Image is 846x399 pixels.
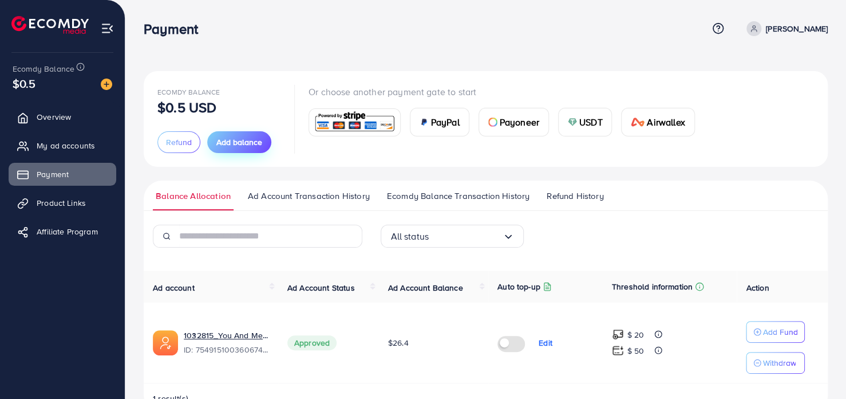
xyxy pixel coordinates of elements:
span: Ecomdy Balance Transaction History [387,190,529,202]
button: Withdraw [746,352,805,374]
span: Airwallex [647,115,685,129]
a: [PERSON_NAME] [742,21,828,36]
h3: Payment [144,21,207,37]
button: Refund [157,131,200,153]
p: Add Fund [762,325,797,339]
p: $ 20 [627,328,645,342]
span: Product Links [37,197,86,209]
p: $ 50 [627,344,645,358]
span: PayPal [431,115,460,129]
p: Withdraw [762,356,796,370]
button: Add balance [207,131,271,153]
img: logo [11,16,89,34]
span: Affiliate Program [37,226,98,237]
input: Search for option [429,228,503,245]
img: card [568,118,577,127]
a: My ad accounts [9,134,116,157]
span: Overview [37,111,71,123]
img: top-up amount [612,328,624,341]
iframe: Chat [797,347,837,390]
a: card [309,108,401,136]
span: Ecomdy Balance [157,87,220,97]
div: Search for option [381,225,524,248]
p: Edit [539,336,552,350]
span: Payoneer [500,115,539,129]
span: Ad Account Balance [388,282,463,294]
span: My ad accounts [37,140,95,151]
img: card [420,118,429,127]
span: Refund [166,136,192,148]
span: Balance Allocation [156,190,231,202]
span: Ecomdy Balance [13,63,74,75]
a: Affiliate Program [9,220,116,243]
a: cardPayPal [410,108,469,136]
span: USDT [579,115,603,129]
span: ID: 7549151003606745104 [184,344,269,355]
img: top-up amount [612,345,624,357]
img: ic-ads-acc.e4c84228.svg [153,330,178,355]
span: Ad Account Transaction History [248,190,370,202]
img: card [488,118,497,127]
img: card [313,110,397,135]
span: Payment [37,169,69,180]
span: $26.4 [388,337,409,349]
p: $0.5 USD [157,100,216,114]
a: cardAirwallex [621,108,694,136]
button: Add Fund [746,321,805,343]
div: <span class='underline'>1032815_You And Me ECOMDY_1757673778601</span></br>7549151003606745104 [184,330,269,356]
a: Overview [9,105,116,128]
p: Threshold information [612,280,693,294]
span: Ad account [153,282,195,294]
img: image [101,79,112,90]
span: All status [390,228,429,245]
span: Refund History [547,190,603,202]
a: cardPayoneer [479,108,549,136]
span: Approved [287,335,337,350]
a: Product Links [9,191,116,214]
img: menu [101,22,114,35]
p: Auto top-up [497,280,540,294]
a: Payment [9,163,116,186]
img: card [631,118,645,127]
p: [PERSON_NAME] [766,22,828,36]
span: Add balance [216,136,262,148]
span: Action [746,282,769,294]
a: cardUSDT [558,108,612,136]
span: Ad Account Status [287,282,355,294]
span: $0.5 [13,75,36,92]
p: Or choose another payment gate to start [309,85,704,99]
a: 1032815_You And Me ECOMDY_1757673778601 [184,330,269,341]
